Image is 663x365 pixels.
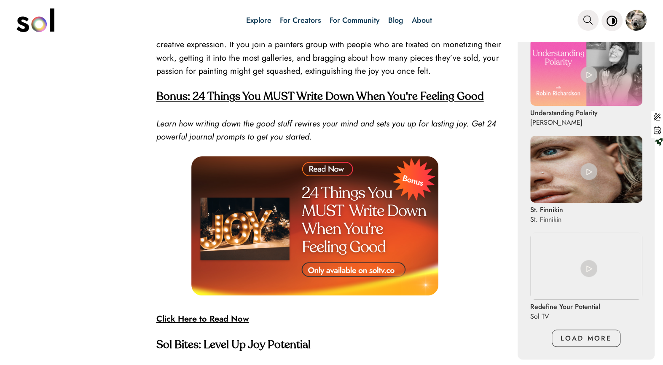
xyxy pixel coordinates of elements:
em: Learn how writing down the good stuff rewires your mind and sets you up for lasting joy. Get 24 p... [156,118,496,143]
p: St. Finnikin [530,205,563,215]
img: logo [16,8,54,32]
img: Understanding Polarity [530,39,642,106]
a: About [412,15,432,26]
a: Bonus: 24 Things You MUST Write Down When You're Feeling Good [156,91,483,102]
img: play [580,163,597,180]
img: play [580,260,597,277]
a: For Creators [280,15,321,26]
a: Click Here to Read Now [156,313,249,325]
img: tzVGpKbE1QQmjrkdvahS6W8RllEpGAfUkbwnw_HoGukbCclXchs445x1AACL5QBehVqujUHsc2QUdR7xOxarc_5M-AjV-fVnY... [191,156,438,295]
a: Explore [246,15,271,26]
p: Sol TV [530,311,600,321]
p: [PERSON_NAME] [530,118,598,127]
p: Redefine Your Potential [530,302,600,311]
strong: Sol Bites: Level Up Joy Potential [156,340,310,351]
img: play [580,66,597,83]
p: Understanding Polarity [530,108,598,118]
span: LOAD MORE [561,333,612,343]
span: Maximizing your capacity to experience joy is about creating an environment where you can embrace... [156,12,501,77]
a: Blog [388,15,403,26]
nav: main navigation [16,5,646,35]
a: For Community [330,15,380,26]
img: St. Finnikin [530,136,642,203]
p: St. Finnikin [530,215,563,224]
button: LOAD MORE [552,330,620,347]
img: Redefine Your Potential [530,233,642,300]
